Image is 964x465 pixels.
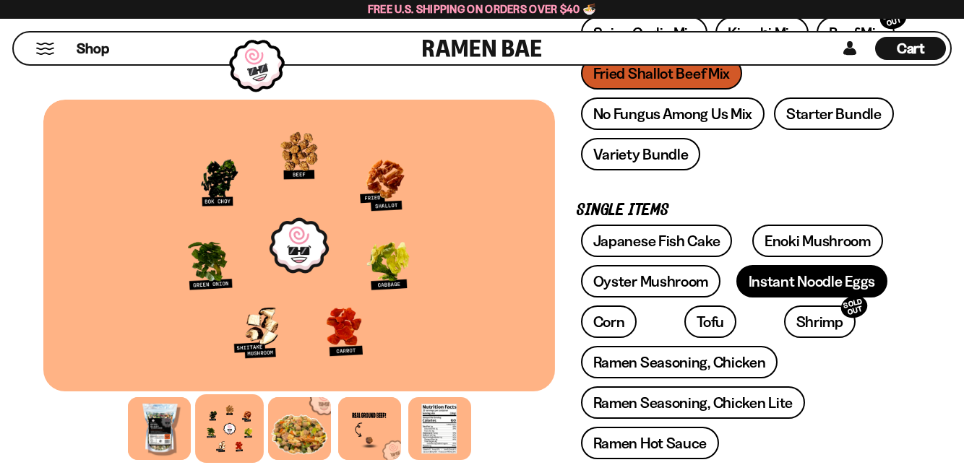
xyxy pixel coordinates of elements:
div: SOLD OUT [838,293,870,321]
a: Shop [77,37,109,60]
a: ShrimpSOLD OUT [784,305,856,338]
a: No Fungus Among Us Mix [581,97,765,130]
a: Japanese Fish Cake [581,225,733,257]
a: Ramen Seasoning, Chicken Lite [581,386,805,419]
a: Corn [581,305,637,338]
a: Starter Bundle [774,97,894,130]
a: Ramen Hot Sauce [581,427,720,459]
span: Free U.S. Shipping on Orders over $40 🍜 [368,2,597,16]
a: Oyster Mushroom [581,265,721,297]
a: Tofu [684,305,736,338]
a: Ramen Seasoning, Chicken [581,346,778,378]
p: Single Items [577,204,899,217]
a: Cart [875,32,946,64]
a: Enoki Mushroom [752,225,883,257]
span: Shop [77,39,109,58]
span: Cart [897,40,925,57]
button: Mobile Menu Trigger [35,43,55,55]
a: Variety Bundle [581,138,701,170]
a: Instant Noodle Eggs [736,265,887,297]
